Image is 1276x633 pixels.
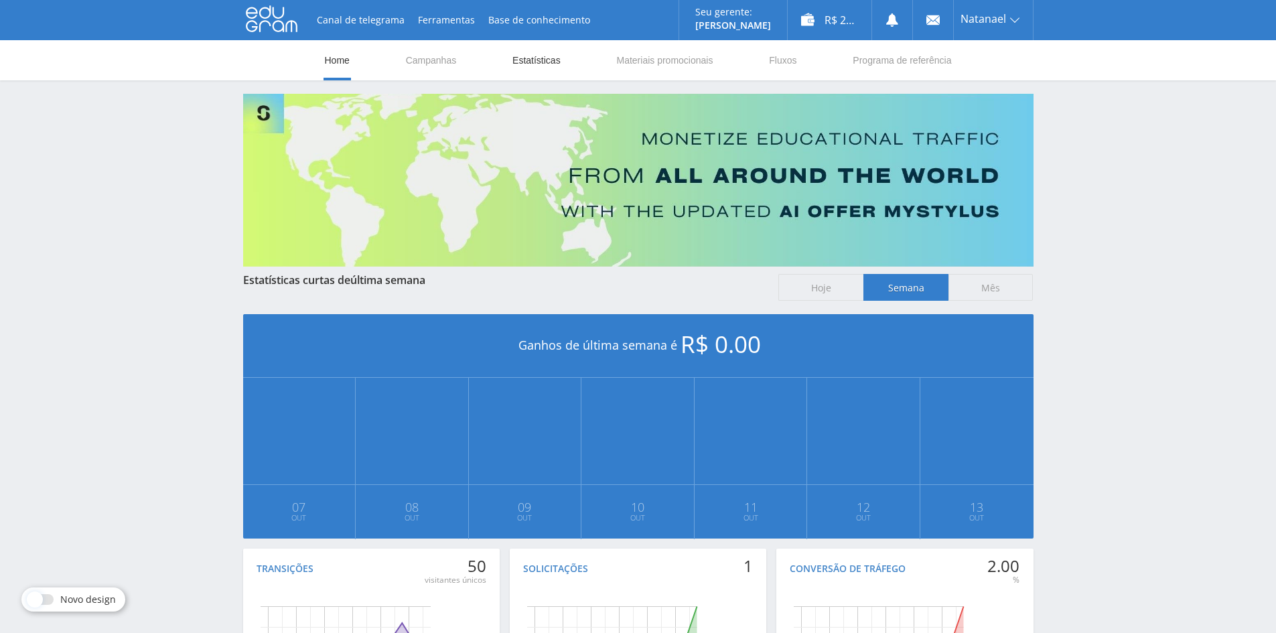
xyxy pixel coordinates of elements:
[243,314,1034,378] div: Ganhos de última semana é
[243,274,766,286] div: Estatísticas curtas de
[695,20,771,31] p: [PERSON_NAME]
[961,13,1006,24] span: Natanael
[987,557,1019,575] div: 2.00
[921,512,1033,523] span: Out
[808,502,919,512] span: 12
[695,502,806,512] span: 11
[615,40,714,80] a: Materiais promocionais
[60,594,116,605] span: Novo design
[695,7,771,17] p: Seu gerente:
[921,502,1033,512] span: 13
[523,563,588,574] div: Solicitações
[743,557,753,575] div: 1
[257,563,313,574] div: Transições
[244,512,355,523] span: Out
[511,40,562,80] a: Estatísticas
[470,502,581,512] span: 09
[863,274,948,301] span: Semana
[243,94,1034,267] img: Banner
[356,502,468,512] span: 08
[350,273,425,287] span: última semana
[948,274,1034,301] span: Mês
[695,512,806,523] span: Out
[582,512,693,523] span: Out
[324,40,351,80] a: Home
[356,512,468,523] span: Out
[425,557,486,575] div: 50
[987,575,1019,585] div: %
[790,563,906,574] div: Conversão de tráfego
[768,40,798,80] a: Fluxos
[244,502,355,512] span: 07
[681,328,761,360] span: R$ 0.00
[582,502,693,512] span: 10
[425,575,486,585] div: visitantes únicos
[405,40,458,80] a: Campanhas
[808,512,919,523] span: Out
[778,274,863,301] span: Hoje
[851,40,952,80] a: Programa de referência
[470,512,581,523] span: Out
